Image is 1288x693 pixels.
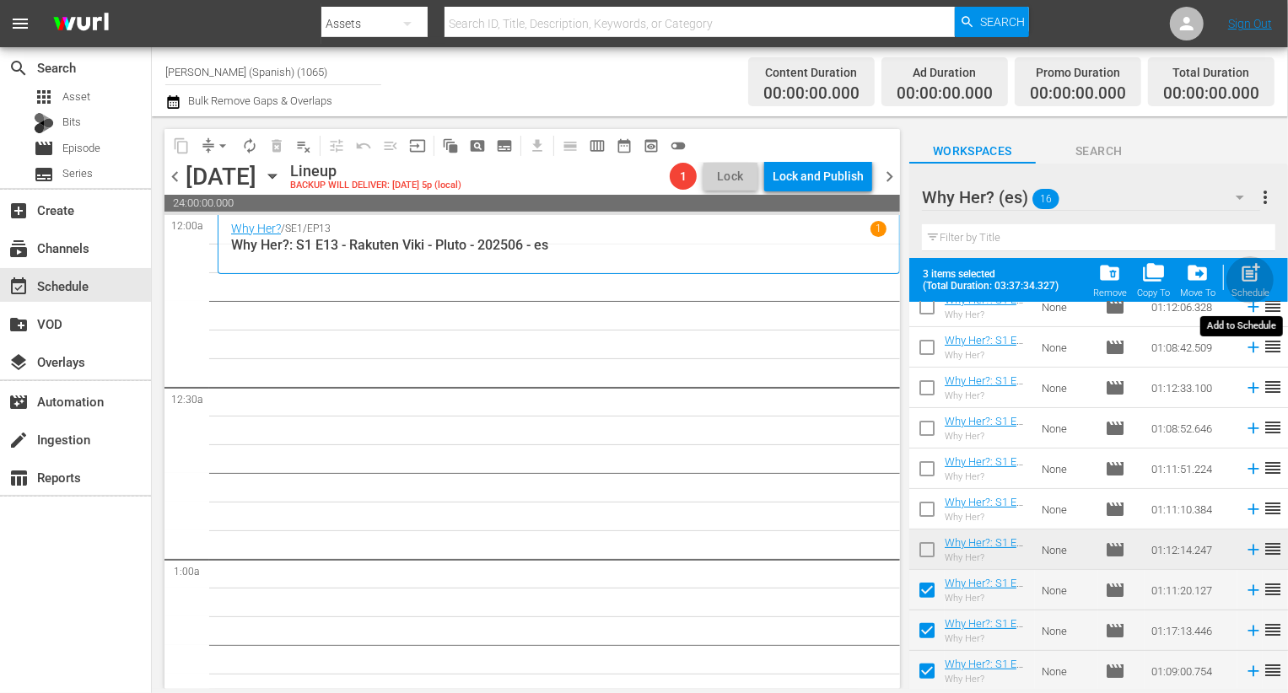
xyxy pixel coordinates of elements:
a: Why Her?: S1 E12 - Rakuten Viki - Pluto - 202506 - es [945,496,1028,546]
span: Asset [62,89,90,105]
div: Bits [34,113,54,133]
button: Lock and Publish [764,161,872,191]
div: Why Her? [945,431,1028,442]
div: Ad Duration [897,61,993,84]
div: Content Duration [763,61,860,84]
span: Copy Lineup [168,132,195,159]
span: toggle_off [670,137,687,154]
td: 01:12:14.247 [1145,529,1237,570]
span: reorder [1263,539,1283,559]
td: 01:11:51.224 [1145,449,1237,489]
a: Why Her?: S1 E9 - Rakuten Viki - Pluto - 202506 - es [945,374,1028,425]
a: Why Her?: S1 E11 - Rakuten Viki - Pluto - 202506 - es [945,455,1028,506]
div: Why Her? [945,552,1028,563]
p: SE1 / [285,223,307,234]
span: Episode [62,140,100,157]
div: Why Her? [945,471,1028,482]
span: Download as CSV [518,129,551,162]
span: Series [34,164,54,185]
td: 01:12:33.100 [1145,368,1237,408]
div: Why Her? [945,674,1028,685]
a: Why Her?: S1 E15 - Rakuten Viki - Pluto - 202506 - es [945,617,1028,668]
span: Episode [1105,337,1125,357]
span: Ingestion [8,430,29,450]
p: 1 [876,223,881,234]
div: Why Her? [945,593,1028,604]
span: reorder [1263,458,1283,478]
span: reorder [1263,498,1283,518]
span: Episode [1105,418,1125,438]
div: Promo Duration [1030,61,1126,84]
div: Why Her? [945,350,1028,361]
span: Episode [1105,580,1125,600]
span: Workspaces [909,141,1036,162]
span: reorder [1263,336,1283,357]
span: more_vert [1255,187,1275,207]
td: None [1035,287,1098,327]
span: 24:00:00.000 [164,195,900,212]
button: Schedule [1226,256,1275,304]
span: movie [1105,499,1125,519]
td: 01:08:42.509 [1145,327,1237,368]
svg: Add to Schedule [1244,581,1263,599]
span: pageview_outlined [469,137,486,154]
span: input [409,137,426,154]
span: Bulk Remove Gaps & Overlaps [186,94,332,107]
span: Select an event to delete [263,132,290,159]
span: Automation [8,392,29,412]
a: Why Her?: S1 E14 - Rakuten Viki - Pluto - 202506 - es [945,577,1028,627]
span: Search [8,58,29,78]
span: Create Series Block [491,132,518,159]
span: Lock [710,168,751,185]
span: Episode [1105,620,1125,641]
td: None [1035,610,1098,651]
span: folder_delete [1098,261,1121,284]
a: Why Her?: S1 E10 - Rakuten Viki - Pluto - 202506 - es [945,415,1028,465]
span: Week Calendar View [584,132,611,159]
span: Search [1036,141,1162,162]
button: Copy To [1132,256,1175,304]
span: reorder [1263,417,1283,438]
span: calendar_view_week_outlined [589,137,606,154]
span: menu [10,13,30,34]
td: 01:11:20.127 [1145,570,1237,610]
td: None [1035,449,1098,489]
span: subtitles_outlined [496,137,513,154]
span: Reports [8,468,29,488]
span: autorenew_outlined [241,137,258,154]
span: reorder [1263,620,1283,640]
span: Series [62,165,93,182]
span: Update Metadata from Key Asset [404,132,431,159]
span: reorder [1263,296,1283,316]
span: Revert to Primary Episode [350,132,377,159]
span: Create [8,201,29,221]
div: Remove [1093,287,1127,298]
svg: Add to Schedule [1244,419,1263,438]
span: compress [200,137,217,154]
button: Search [955,7,1029,37]
span: Search [980,7,1025,37]
button: Lock [703,163,757,191]
button: Move To [1175,256,1221,304]
div: Schedule [1231,287,1269,298]
p: EP13 [307,223,331,234]
a: Why Her?: S1 E8 - Rakuten Viki - Pluto - 202506 - es [945,334,1028,384]
td: None [1035,489,1098,529]
span: Copy Item To Workspace [1132,256,1175,304]
span: Overlays [8,352,29,373]
span: Episode [1105,378,1125,398]
svg: Add to Schedule [1244,540,1263,559]
span: Bits [62,114,81,131]
svg: Add to Schedule [1244,459,1263,478]
span: folder_copy [1142,261,1165,284]
div: Copy To [1137,287,1170,298]
div: Why Her? [945,512,1028,523]
span: post_add [1239,261,1262,284]
svg: Add to Schedule [1244,621,1263,640]
span: Episode [1105,661,1125,681]
svg: Add to Schedule [1244,338,1263,357]
td: 01:08:52.646 [1145,408,1237,449]
span: 24 hours Lineup View is OFF [665,132,692,159]
td: None [1035,570,1098,610]
span: 00:00:00.000 [763,84,860,104]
